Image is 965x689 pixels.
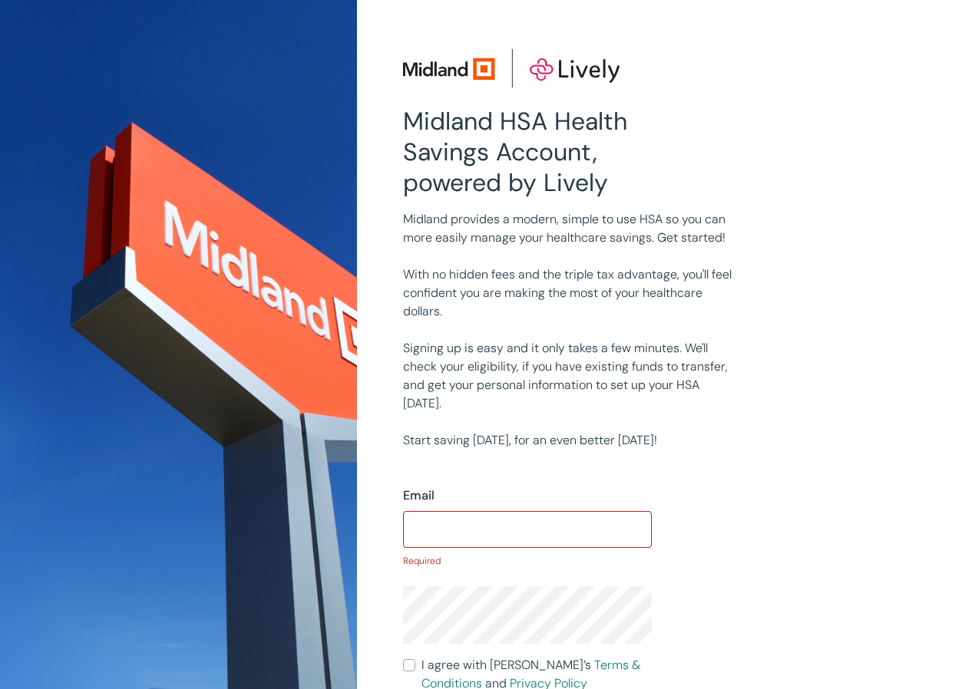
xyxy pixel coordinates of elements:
p: Signing up is easy and it only takes a few minutes. We'll check your eligibility, if you have exi... [403,339,741,413]
h2: Midland HSA Health Savings Account, powered by Lively [403,106,652,198]
img: Lively [403,49,620,87]
label: Email [403,486,435,505]
p: Midland provides a modern, simple to use HSA so you can more easily manage your healthcare saving... [403,210,741,247]
p: Required [403,554,652,568]
p: Start saving [DATE], for an even better [DATE]! [403,431,741,450]
p: With no hidden fees and the triple tax advantage, you'll feel confident you are making the most o... [403,265,741,321]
